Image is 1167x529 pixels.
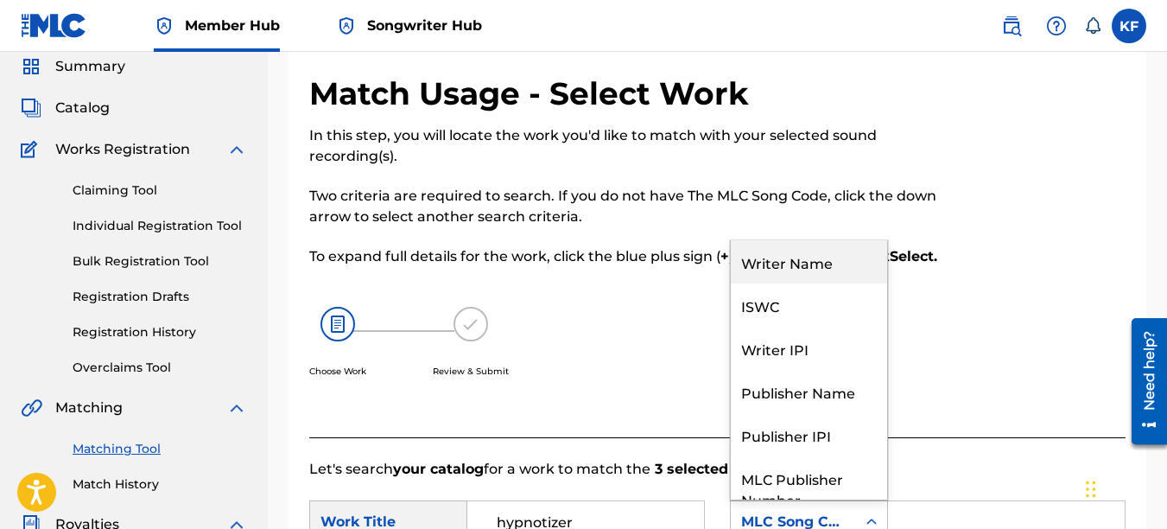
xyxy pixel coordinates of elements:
a: Overclaims Tool [73,359,247,377]
a: CatalogCatalog [21,98,110,118]
a: Public Search [994,9,1029,43]
iframe: Chat Widget [1081,446,1167,529]
a: SummarySummary [21,56,125,77]
strong: + [720,248,729,264]
div: Publisher IPI [731,413,887,456]
strong: 3 selected recording groups [650,461,858,477]
div: Writer Name [731,240,887,284]
a: Registration Drafts [73,288,247,306]
div: MLC Publisher Number [731,456,887,520]
span: Catalog [55,98,110,118]
a: Registration History [73,323,247,341]
span: Works Registration [55,139,190,160]
strong: your catalog [393,461,484,477]
img: Matching [21,398,42,418]
div: Writer IPI [731,327,887,370]
a: Matching Tool [73,440,247,458]
a: Match History [73,475,247,494]
p: In this step, you will locate the work you'd like to match with your selected sound recording(s). [309,125,938,167]
div: Help [1039,9,1074,43]
p: Let's search for a work to match the to. [309,459,1126,480]
img: 26af456c4569493f7445.svg [320,307,355,341]
p: Two criteria are required to search. If you do not have The MLC Song Code, click the down arrow t... [309,186,938,227]
span: Summary [55,56,125,77]
a: Individual Registration Tool [73,217,247,235]
img: Top Rightsholder [154,16,174,36]
p: To expand full details for the work, click the blue plus sign ( ). To select a work, click [309,246,938,267]
p: Review & Submit [433,365,509,378]
img: 173f8e8b57e69610e344.svg [453,307,488,341]
img: Top Rightsholder [336,16,357,36]
img: search [1001,16,1022,36]
a: Bulk Registration Tool [73,252,247,271]
div: Drag [1086,463,1096,515]
img: expand [226,139,247,160]
h2: Match Usage - Select Work [309,74,758,113]
div: ISWC [731,284,887,327]
span: Matching [55,398,123,418]
img: expand [226,398,247,418]
iframe: Resource Center [1119,311,1167,450]
img: MLC Logo [21,13,87,38]
a: Claiming Tool [73,182,247,200]
div: User Menu [1112,9,1146,43]
img: Catalog [21,98,41,118]
div: Notifications [1084,17,1101,35]
span: Member Hub [185,16,280,35]
div: Publisher Name [731,370,887,413]
img: Works Registration [21,139,43,160]
strong: Select. [890,248,937,264]
span: Songwriter Hub [367,16,482,35]
img: Summary [21,56,41,77]
p: Choose Work [309,365,366,378]
img: help [1046,16,1067,36]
